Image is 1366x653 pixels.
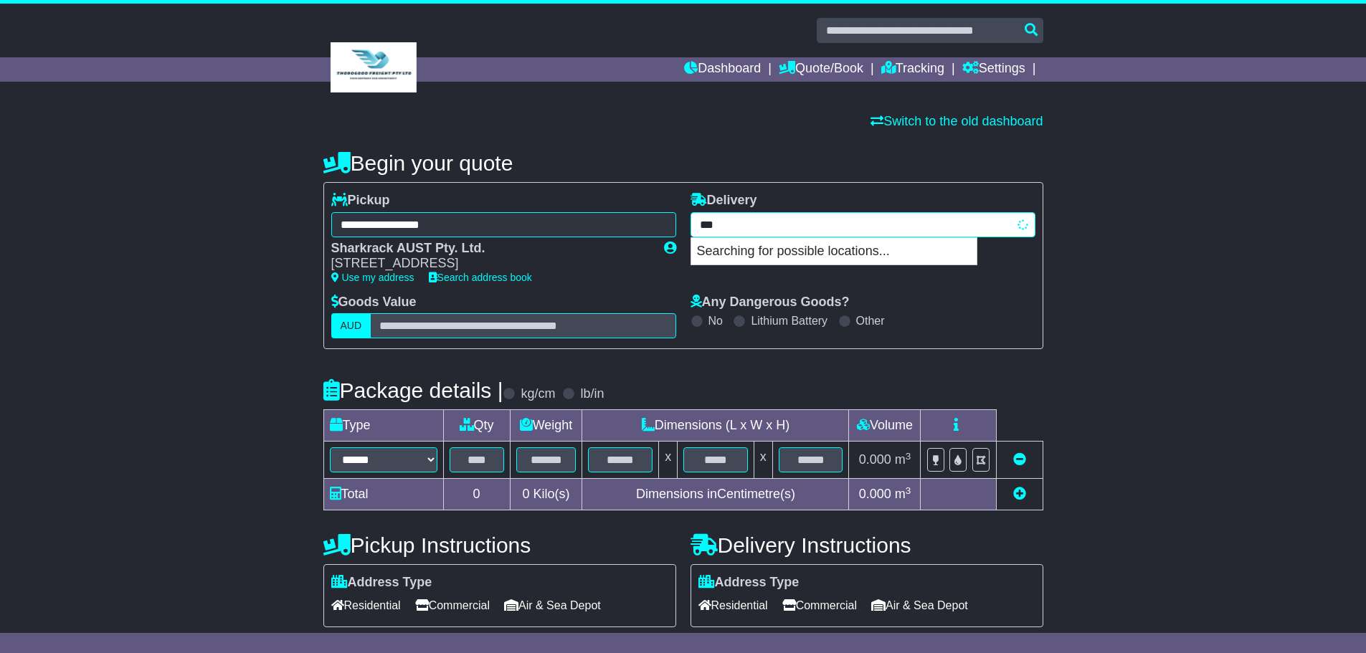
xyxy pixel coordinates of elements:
[510,479,582,510] td: Kilo(s)
[331,594,401,616] span: Residential
[582,410,849,442] td: Dimensions (L x W x H)
[782,594,857,616] span: Commercial
[331,256,650,272] div: [STREET_ADDRESS]
[849,410,921,442] td: Volume
[859,452,891,467] span: 0.000
[331,575,432,591] label: Address Type
[331,313,371,338] label: AUD
[856,314,885,328] label: Other
[691,193,757,209] label: Delivery
[580,386,604,402] label: lb/in
[895,452,911,467] span: m
[323,410,443,442] td: Type
[871,114,1043,128] a: Switch to the old dashboard
[779,57,863,82] a: Quote/Book
[691,295,850,310] label: Any Dangerous Goods?
[691,212,1035,237] typeahead: Please provide city
[323,479,443,510] td: Total
[323,151,1043,175] h4: Begin your quote
[443,479,510,510] td: 0
[859,487,891,501] span: 0.000
[708,314,723,328] label: No
[429,272,532,283] a: Search address book
[510,410,582,442] td: Weight
[962,57,1025,82] a: Settings
[1013,487,1026,501] a: Add new item
[323,533,676,557] h4: Pickup Instructions
[881,57,944,82] a: Tracking
[323,378,503,402] h4: Package details |
[415,594,490,616] span: Commercial
[906,485,911,496] sup: 3
[331,272,414,283] a: Use my address
[906,451,911,462] sup: 3
[691,238,977,265] p: Searching for possible locations...
[698,575,800,591] label: Address Type
[1013,452,1026,467] a: Remove this item
[698,594,768,616] span: Residential
[691,533,1043,557] h4: Delivery Instructions
[659,442,678,479] td: x
[443,410,510,442] td: Qty
[331,295,417,310] label: Goods Value
[331,193,390,209] label: Pickup
[751,314,827,328] label: Lithium Battery
[754,442,772,479] td: x
[871,594,968,616] span: Air & Sea Depot
[684,57,761,82] a: Dashboard
[504,594,601,616] span: Air & Sea Depot
[521,386,555,402] label: kg/cm
[331,241,650,257] div: Sharkrack AUST Pty. Ltd.
[522,487,529,501] span: 0
[895,487,911,501] span: m
[582,479,849,510] td: Dimensions in Centimetre(s)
